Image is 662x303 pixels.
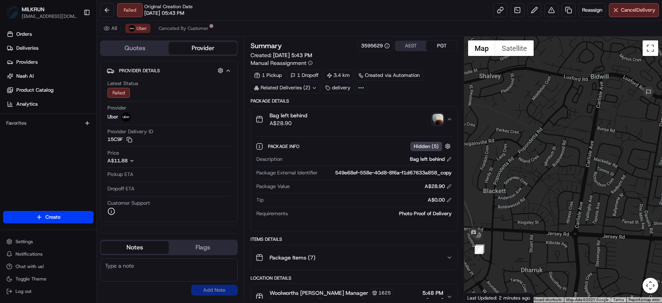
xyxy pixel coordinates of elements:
button: AEST [395,41,426,51]
div: Package Details [251,98,458,104]
span: Created: [251,51,312,59]
span: Chat with us! [16,263,44,270]
span: Uber [107,113,118,120]
div: Location Details [251,275,458,281]
span: Bag left behind [270,111,307,119]
a: Analytics [3,98,97,110]
button: [EMAIL_ADDRESS][DOMAIN_NAME] [22,13,77,19]
span: Customer Support [107,200,150,207]
span: Deliveries [16,45,38,52]
span: Package Info [268,143,301,150]
button: Chat with us! [3,261,93,272]
a: Orders [3,28,97,40]
span: Orders [16,31,32,38]
div: 549e68ef-558e-40d8-8f6a-f1d67633a858_copy [321,169,452,176]
button: Package Items (7) [251,245,457,270]
button: Quotes [101,42,169,54]
span: Toggle Theme [16,276,47,282]
button: Notes [101,241,169,254]
button: MILKRUN [22,5,45,13]
button: 3595629 [361,42,390,49]
span: Map data ©2025 Google [566,298,608,302]
a: Open this area in Google Maps (opens a new window) [466,293,492,303]
button: Settings [3,236,93,247]
div: delivery [322,82,354,93]
span: 1625 [379,290,391,296]
span: Providers [16,59,38,66]
span: Description [256,156,282,163]
span: Package Items ( 7 ) [270,254,315,261]
img: uber-new-logo.jpeg [121,112,131,122]
div: A$0.00 [428,197,452,204]
span: Uber [137,25,147,31]
button: Show satellite imagery [495,40,534,56]
span: [DATE] 05:43 PM [144,10,184,17]
button: Manual Reassignment [251,59,313,67]
div: Favorites [3,117,93,129]
div: Bag left behind [410,156,452,163]
span: Settings [16,239,33,245]
button: Reassign [579,3,606,17]
span: Requirements [256,210,288,217]
span: Dropoff ETA [107,185,135,192]
div: 1 Dropoff [287,70,322,81]
span: Woolworths [PERSON_NAME] Manager [270,289,368,297]
button: Keyboard shortcuts [528,297,562,303]
span: Log out [16,288,31,294]
button: Toggle fullscreen view [643,40,658,56]
span: Pickup ETA [107,171,133,178]
span: Cancel Delivery [621,7,655,14]
span: A$28.90 [270,119,307,127]
button: MILKRUNMILKRUN[EMAIL_ADDRESS][DOMAIN_NAME] [3,3,80,22]
a: Created via Automation [355,70,423,81]
div: Last Updated: 2 minutes ago [464,293,534,303]
span: Provider [107,104,126,111]
img: Google [466,293,492,303]
div: Related Deliveries (2) [251,82,320,93]
button: Notifications [3,249,93,259]
div: 1 Pickup [251,70,285,81]
button: Uber [125,24,150,33]
button: Bag left behindA$28.90photo_proof_of_delivery image [251,107,457,132]
span: 5:48 PM [422,289,443,297]
span: Package External Identifier [256,169,318,176]
button: Map camera controls [643,278,658,293]
img: photo_proof_of_delivery image [432,114,443,125]
a: Terms (opens in new tab) [613,298,624,302]
img: MILKRUN [6,6,19,19]
div: Bag left behindA$28.90photo_proof_of_delivery image [251,132,457,231]
div: 3.4 km [323,70,353,81]
span: Notifications [16,251,43,257]
button: A$11.88 [107,157,176,164]
span: Provider Delivery ID [107,128,153,135]
div: Items Details [251,236,458,242]
a: Providers [3,56,97,68]
a: Deliveries [3,42,97,54]
span: Manual Reassignment [251,59,306,67]
a: Nash AI [3,70,97,82]
div: Photo Proof of Delivery [291,210,452,217]
span: Analytics [16,101,38,108]
span: Tip [256,197,264,204]
h3: Summary [251,42,282,49]
button: 15C9F [107,136,132,143]
span: Reassign [582,7,602,14]
button: Toggle Theme [3,273,93,284]
button: PGT [426,41,457,51]
span: [DATE] 5:43 PM [273,52,312,59]
span: Original Creation Date [144,3,193,10]
span: Hidden ( 5 ) [414,143,439,150]
button: Create [3,211,93,223]
button: Show street map [468,40,495,56]
div: 3 [476,244,484,253]
button: Provider [169,42,237,54]
button: All [100,24,121,33]
button: CancelDelivery [609,3,659,17]
button: Log out [3,286,93,297]
button: Hidden (5) [410,141,453,151]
